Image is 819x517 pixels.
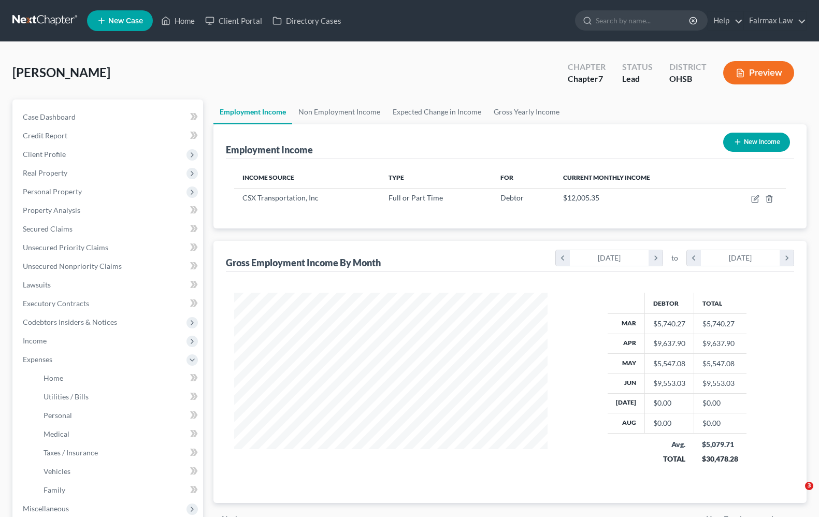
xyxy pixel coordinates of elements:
th: [DATE] [608,393,645,413]
a: Non Employment Income [292,99,386,124]
div: Chapter [568,73,606,85]
span: Family [44,485,65,494]
div: $0.00 [653,398,685,408]
a: Expected Change in Income [386,99,487,124]
th: Debtor [644,293,694,313]
a: Family [35,481,203,499]
td: $5,740.27 [694,314,746,334]
iframe: Intercom live chat [784,482,809,507]
a: Home [156,11,200,30]
span: Real Property [23,168,67,177]
span: Vehicles [44,467,70,476]
a: Unsecured Nonpriority Claims [15,257,203,276]
i: chevron_right [649,250,663,266]
div: Chapter [568,61,606,73]
a: Lawsuits [15,276,203,294]
div: $5,740.27 [653,319,685,329]
span: Expenses [23,355,52,364]
div: $5,547.08 [653,358,685,369]
span: 3 [805,482,813,490]
th: Apr [608,334,645,353]
a: Unsecured Priority Claims [15,238,203,257]
span: Personal Property [23,187,82,196]
td: $0.00 [694,393,746,413]
a: Fairmax Law [744,11,806,30]
button: Preview [723,61,794,84]
th: Total [694,293,746,313]
span: 7 [598,74,603,83]
span: Codebtors Insiders & Notices [23,318,117,326]
span: Unsecured Priority Claims [23,243,108,252]
a: Vehicles [35,462,203,481]
span: Client Profile [23,150,66,159]
a: Medical [35,425,203,443]
a: Home [35,369,203,387]
a: Client Portal [200,11,267,30]
span: Utilities / Bills [44,392,89,401]
th: May [608,353,645,373]
td: $0.00 [694,413,746,433]
div: Lead [622,73,653,85]
a: Property Analysis [15,201,203,220]
div: $9,553.03 [653,378,685,389]
span: Taxes / Insurance [44,448,98,457]
th: Aug [608,413,645,433]
span: New Case [108,17,143,25]
span: $12,005.35 [563,193,599,202]
a: Directory Cases [267,11,347,30]
div: $9,637.90 [653,338,685,349]
input: Search by name... [596,11,691,30]
a: Executory Contracts [15,294,203,313]
td: $9,637.90 [694,334,746,353]
div: $5,079.71 [702,439,738,450]
span: Executory Contracts [23,299,89,308]
span: Miscellaneous [23,504,69,513]
i: chevron_left [687,250,701,266]
span: Personal [44,411,72,420]
span: Debtor [500,193,524,202]
a: Gross Yearly Income [487,99,566,124]
a: Credit Report [15,126,203,145]
span: Unsecured Nonpriority Claims [23,262,122,270]
div: OHSB [669,73,707,85]
div: District [669,61,707,73]
a: Case Dashboard [15,108,203,126]
div: $30,478.28 [702,454,738,464]
td: $5,547.08 [694,353,746,373]
span: Current Monthly Income [563,174,650,181]
span: Case Dashboard [23,112,76,121]
span: Income Source [242,174,294,181]
div: Employment Income [226,143,313,156]
span: Credit Report [23,131,67,140]
a: Personal [35,406,203,425]
span: Home [44,374,63,382]
i: chevron_left [556,250,570,266]
th: Mar [608,314,645,334]
a: Secured Claims [15,220,203,238]
div: TOTAL [653,454,685,464]
span: Full or Part Time [389,193,443,202]
button: New Income [723,133,790,152]
a: Taxes / Insurance [35,443,203,462]
span: Lawsuits [23,280,51,289]
span: Property Analysis [23,206,80,214]
span: [PERSON_NAME] [12,65,110,80]
i: chevron_right [780,250,794,266]
span: For [500,174,513,181]
a: Utilities / Bills [35,387,203,406]
span: Income [23,336,47,345]
span: Medical [44,429,69,438]
a: Employment Income [213,99,292,124]
span: Secured Claims [23,224,73,233]
div: [DATE] [570,250,649,266]
td: $9,553.03 [694,374,746,393]
span: to [671,253,678,263]
a: Help [708,11,743,30]
span: CSX Transportation, Inc [242,193,319,202]
th: Jun [608,374,645,393]
div: Avg. [653,439,685,450]
span: Type [389,174,404,181]
div: $0.00 [653,418,685,428]
div: Gross Employment Income By Month [226,256,381,269]
div: Status [622,61,653,73]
